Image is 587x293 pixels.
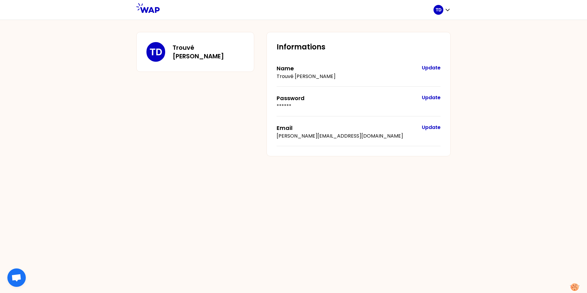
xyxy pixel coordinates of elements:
[422,64,441,72] button: Update
[277,132,416,140] p: [PERSON_NAME][EMAIL_ADDRESS][DOMAIN_NAME]
[433,5,451,15] button: TD
[422,94,441,101] button: Update
[173,43,244,61] h3: Trouvé [PERSON_NAME]
[422,124,441,131] button: Update
[277,64,294,72] label: Name
[277,42,441,52] h2: Informations
[277,124,293,132] label: Email
[277,94,305,102] label: Password
[150,46,162,57] p: TD
[7,268,26,287] div: Ouvrir le chat
[436,7,441,13] p: TD
[277,73,416,80] p: Trouvé [PERSON_NAME]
